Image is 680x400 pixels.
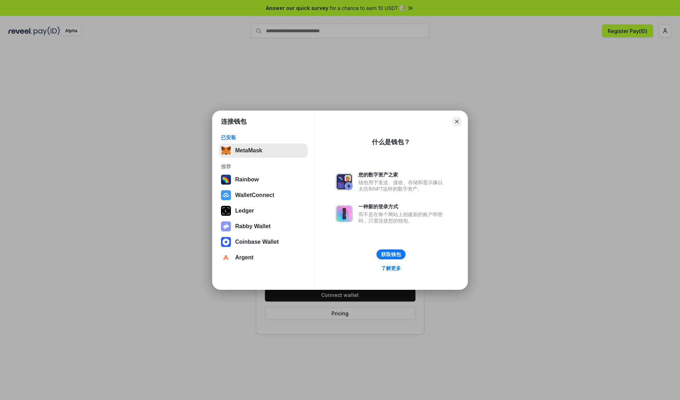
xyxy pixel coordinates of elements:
[235,223,271,230] div: Rabby Wallet
[381,265,401,271] div: 了解更多
[376,249,406,259] button: 获取钱包
[235,176,259,183] div: Rainbow
[221,206,231,216] img: svg+xml,%3Csvg%20xmlns%3D%22http%3A%2F%2Fwww.w3.org%2F2000%2Fsvg%22%20width%3D%2228%22%20height%3...
[219,204,308,218] button: Ledger
[235,239,279,245] div: Coinbase Wallet
[221,134,306,141] div: 已安装
[221,237,231,247] img: svg+xml,%3Csvg%20width%3D%2228%22%20height%3D%2228%22%20viewBox%3D%220%200%2028%2028%22%20fill%3D...
[221,117,246,126] h1: 连接钱包
[377,264,405,273] a: 了解更多
[219,219,308,233] button: Rabby Wallet
[221,190,231,200] img: svg+xml,%3Csvg%20width%3D%2228%22%20height%3D%2228%22%20viewBox%3D%220%200%2028%2028%22%20fill%3D...
[219,235,308,249] button: Coinbase Wallet
[235,147,262,154] div: MetaMask
[336,173,353,190] img: svg+xml,%3Csvg%20xmlns%3D%22http%3A%2F%2Fwww.w3.org%2F2000%2Fsvg%22%20fill%3D%22none%22%20viewBox...
[358,179,446,192] div: 钱包用于发送、接收、存储和显示像以太坊和NFT这样的数字资产。
[219,188,308,202] button: WalletConnect
[381,251,401,258] div: 获取钱包
[452,117,462,126] button: Close
[219,250,308,265] button: Argent
[235,192,274,198] div: WalletConnect
[221,163,306,170] div: 推荐
[358,211,446,224] div: 而不是在每个网站上创建新的账户和密码，只需连接您的钱包。
[221,253,231,263] img: svg+xml,%3Csvg%20width%3D%2228%22%20height%3D%2228%22%20viewBox%3D%220%200%2028%2028%22%20fill%3D...
[358,171,446,178] div: 您的数字资产之家
[235,254,254,261] div: Argent
[221,146,231,156] img: svg+xml,%3Csvg%20fill%3D%22none%22%20height%3D%2233%22%20viewBox%3D%220%200%2035%2033%22%20width%...
[358,203,446,210] div: 一种新的登录方式
[235,208,254,214] div: Ledger
[372,138,410,146] div: 什么是钱包？
[221,175,231,185] img: svg+xml,%3Csvg%20width%3D%22120%22%20height%3D%22120%22%20viewBox%3D%220%200%20120%20120%22%20fil...
[219,143,308,158] button: MetaMask
[336,205,353,222] img: svg+xml,%3Csvg%20xmlns%3D%22http%3A%2F%2Fwww.w3.org%2F2000%2Fsvg%22%20fill%3D%22none%22%20viewBox...
[219,173,308,187] button: Rainbow
[221,221,231,231] img: svg+xml,%3Csvg%20xmlns%3D%22http%3A%2F%2Fwww.w3.org%2F2000%2Fsvg%22%20fill%3D%22none%22%20viewBox...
